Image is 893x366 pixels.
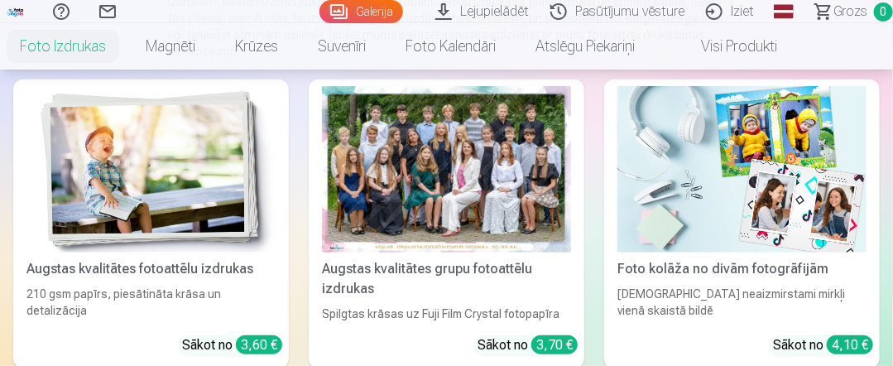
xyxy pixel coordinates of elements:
[478,335,578,355] div: Sākot no
[182,335,282,355] div: Sākot no
[298,23,386,70] a: Suvenīri
[7,7,25,17] img: /fa3
[531,335,578,354] div: 3,70 €
[611,286,873,322] div: [DEMOGRAPHIC_DATA] neaizmirstami mirkļi vienā skaistā bildē
[516,23,655,70] a: Atslēgu piekariņi
[26,86,276,253] img: Augstas kvalitātes fotoattēlu izdrukas
[773,335,873,355] div: Sākot no
[827,335,873,354] div: 4,10 €
[386,23,516,70] a: Foto kalendāri
[236,335,282,354] div: 3,60 €
[617,86,867,253] img: Foto kolāža no divām fotogrāfijām
[315,259,578,299] div: Augstas kvalitātes grupu fotoattēlu izdrukas
[20,259,282,279] div: Augstas kvalitātes fotoattēlu izdrukas
[655,23,797,70] a: Visi produkti
[126,23,215,70] a: Magnēti
[874,2,893,22] span: 0
[833,2,867,22] span: Grozs
[215,23,298,70] a: Krūzes
[315,306,578,322] div: Spilgtas krāsas uz Fuji Film Crystal fotopapīra
[611,259,873,279] div: Foto kolāža no divām fotogrāfijām
[20,286,282,322] div: 210 gsm papīrs, piesātināta krāsa un detalizācija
